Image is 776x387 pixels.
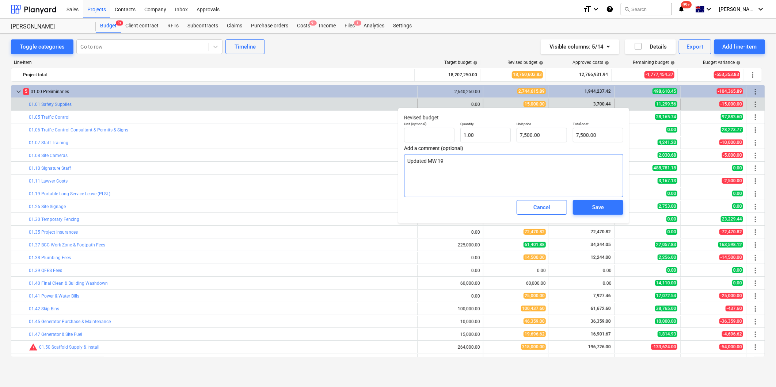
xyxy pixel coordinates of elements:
[14,87,23,96] span: keyboard_arrow_down
[471,294,480,299] div: 0.00
[666,191,677,196] span: 0.00
[359,19,389,33] div: Analytics
[625,39,676,54] button: Details
[624,6,630,12] span: search
[225,39,265,54] button: Timeline
[524,229,546,235] span: 72,470.82
[29,255,71,260] a: 01.38 Plumbing Fees
[29,230,78,235] a: 01.35 Project Insurances
[732,165,743,171] span: 0.00
[121,19,163,33] a: Client contract
[458,242,480,248] div: 225,000.00
[651,344,677,350] span: -133,624.00
[549,42,610,51] div: Visible columns : 5/14
[751,266,760,275] span: More actions
[666,216,677,222] span: 0.00
[583,5,591,14] i: format_size
[116,20,123,26] span: 9+
[507,60,543,65] div: Revised budget
[719,254,743,260] span: -14,500.00
[722,42,757,51] div: Add line-item
[29,268,62,273] a: 01.39 QFES Fees
[29,242,105,248] a: 01.37 BCC Work Zone & Footpath Fees
[739,352,776,387] iframe: Chat Widget
[29,115,69,120] a: 01.05 Traffic Control
[751,215,760,224] span: More actions
[732,191,743,196] span: 0.00
[590,332,612,337] span: 16,901.67
[719,293,743,299] span: -25,000.00
[590,229,612,234] span: 72,470.82
[552,281,612,286] div: 0.00
[458,306,480,311] div: 100,000.00
[315,19,340,33] a: Income
[751,253,760,262] span: More actions
[687,42,704,51] div: Export
[235,42,256,51] div: Timeline
[404,114,623,122] p: Revised budget
[183,19,222,33] a: Subcontracts
[537,268,546,273] div: 0.00
[751,138,760,147] span: More actions
[29,127,128,133] a: 01.06 Traffic Control Consultant & Permits & Signs
[666,229,677,235] span: 0.00
[524,318,546,324] span: 46,359.00
[658,152,677,158] span: 2,030.68
[444,60,478,65] div: Target budget
[732,280,743,286] span: 0.00
[460,319,480,324] div: 10,000.00
[471,102,480,107] div: 0.00
[524,254,546,260] span: 14,500.00
[524,331,546,337] span: 19,696.62
[653,88,677,94] span: 498,610.45
[634,42,667,51] div: Details
[590,319,612,324] span: 36,359.00
[526,281,546,286] div: 60,000.00
[655,306,677,311] span: 38,765.00
[591,5,600,14] i: keyboard_arrow_down
[751,317,760,326] span: More actions
[471,230,480,235] div: 0.00
[714,39,765,54] button: Add line-item
[653,165,677,171] span: 488,781.18
[512,71,543,78] span: 18,760,603.83
[669,61,675,65] span: help
[524,293,546,299] span: 25,000.00
[655,293,677,299] span: 17,072.54
[309,20,317,26] span: 9+
[751,202,760,211] span: More actions
[29,217,79,222] a: 01.30 Temporary Fencing
[590,242,612,247] span: 34,344.05
[751,343,760,352] span: More actions
[590,255,612,260] span: 12,244.00
[717,88,743,94] span: -104,365.89
[655,114,677,120] span: 28,165.74
[655,242,677,248] span: 27,057.83
[735,61,741,65] span: help
[732,203,743,209] span: 0.00
[681,1,692,8] span: 99+
[29,343,38,352] span: Committed costs exceed revised budget
[389,19,416,33] a: Settings
[23,69,411,81] div: Project total
[11,39,73,54] button: Toggle categories
[247,19,293,33] div: Purchase orders
[658,331,677,337] span: 1,814.93
[704,5,713,14] i: keyboard_arrow_down
[458,345,480,350] div: 264,000.00
[521,344,546,350] span: 318,000.00
[421,89,480,94] div: 2,640,250.00
[460,281,480,286] div: 60,000.00
[751,279,760,288] span: More actions
[751,151,760,160] span: More actions
[666,267,677,273] span: 0.00
[552,268,612,273] div: 0.00
[222,19,247,33] a: Claims
[703,60,741,65] div: Budget variance
[23,86,414,97] div: 01.00 Preliminaries
[39,345,99,350] a: 01.50 Scaffold Supply & Install
[404,122,454,128] p: Unit (optional)
[29,204,66,209] a: 01.26 Site Signage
